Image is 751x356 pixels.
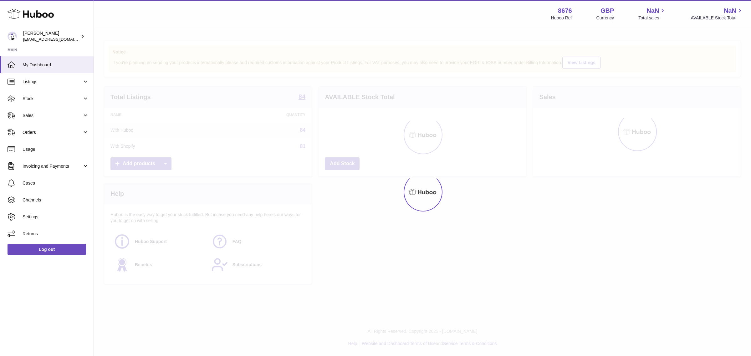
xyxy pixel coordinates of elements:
[23,37,92,42] span: [EMAIL_ADDRESS][DOMAIN_NAME]
[23,146,89,152] span: Usage
[691,15,743,21] span: AVAILABLE Stock Total
[23,197,89,203] span: Channels
[724,7,736,15] span: NaN
[23,96,82,102] span: Stock
[23,79,82,85] span: Listings
[23,163,82,169] span: Invoicing and Payments
[638,7,666,21] a: NaN Total sales
[596,15,614,21] div: Currency
[23,62,89,68] span: My Dashboard
[8,244,86,255] a: Log out
[558,7,572,15] strong: 8676
[646,7,659,15] span: NaN
[23,231,89,237] span: Returns
[600,7,614,15] strong: GBP
[691,7,743,21] a: NaN AVAILABLE Stock Total
[23,113,82,119] span: Sales
[551,15,572,21] div: Huboo Ref
[638,15,666,21] span: Total sales
[23,30,79,42] div: [PERSON_NAME]
[23,130,82,135] span: Orders
[23,214,89,220] span: Settings
[23,180,89,186] span: Cases
[8,32,17,41] img: hello@inoby.co.uk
